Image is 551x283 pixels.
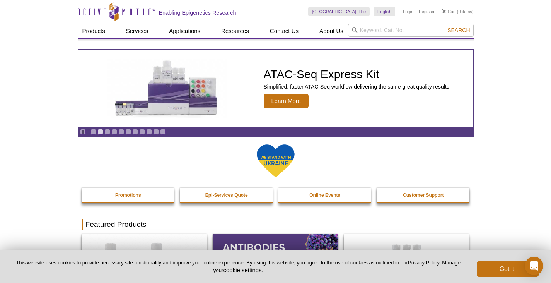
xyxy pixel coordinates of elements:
a: [GEOGRAPHIC_DATA], The [308,7,370,16]
li: | [416,7,417,16]
strong: Epi-Services Quote [205,192,248,198]
a: Go to slide 6 [125,129,131,135]
h2: Enabling Epigenetics Research [159,9,236,16]
a: Customer Support [377,188,470,202]
article: ATAC-Seq Express Kit [78,50,473,127]
span: Learn More [264,94,309,108]
a: English [374,7,395,16]
input: Keyword, Cat. No. [348,24,474,37]
a: Login [403,9,413,14]
h2: Featured Products [82,219,470,230]
img: We Stand With Ukraine [256,144,295,178]
a: Go to slide 3 [104,129,110,135]
a: Resources [217,24,254,38]
a: Toggle autoplay [80,129,86,135]
button: cookie settings [223,267,261,273]
button: Search [445,27,472,34]
a: Privacy Policy [408,260,439,266]
img: Your Cart [442,9,446,13]
a: Products [78,24,110,38]
a: Cart [442,9,456,14]
img: ATAC-Seq Express Kit [103,59,231,118]
a: Go to slide 9 [146,129,152,135]
a: Contact Us [265,24,303,38]
strong: Promotions [115,192,141,198]
a: Go to slide 5 [118,129,124,135]
a: Services [121,24,153,38]
button: Got it! [477,261,539,277]
li: (0 items) [442,7,474,16]
div: Open Intercom Messenger [525,257,543,275]
a: About Us [315,24,348,38]
a: Go to slide 8 [139,129,145,135]
span: Search [447,27,470,33]
a: Online Events [278,188,372,202]
a: Register [419,9,435,14]
p: This website uses cookies to provide necessary site functionality and improve your online experie... [12,259,464,274]
h2: ATAC-Seq Express Kit [264,69,449,80]
a: Go to slide 1 [90,129,96,135]
a: Go to slide 10 [153,129,159,135]
p: Simplified, faster ATAC-Seq workflow delivering the same great quality results [264,83,449,90]
strong: Online Events [309,192,340,198]
a: Go to slide 4 [111,129,117,135]
a: ATAC-Seq Express Kit ATAC-Seq Express Kit Simplified, faster ATAC-Seq workflow delivering the sam... [78,50,473,127]
a: Applications [164,24,205,38]
a: Go to slide 2 [97,129,103,135]
strong: Customer Support [403,192,444,198]
a: Go to slide 11 [160,129,166,135]
a: Go to slide 7 [132,129,138,135]
a: Promotions [82,188,175,202]
a: Epi-Services Quote [180,188,273,202]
